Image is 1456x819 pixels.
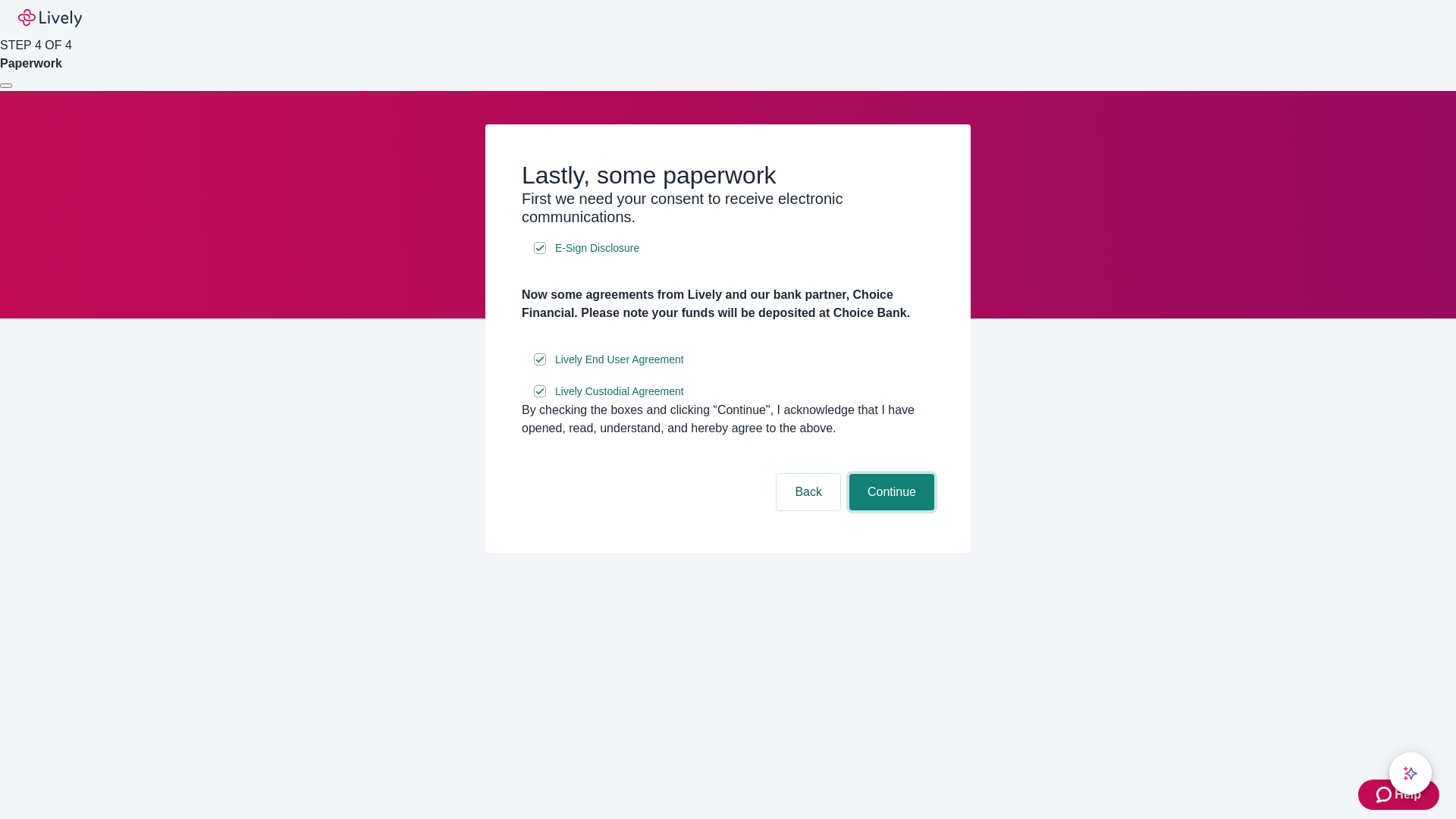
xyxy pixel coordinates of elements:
[522,286,934,322] h4: Now some agreements from Lively and our bank partner, Choice Financial. Please note your funds wi...
[18,9,82,27] img: Lively
[1389,752,1432,795] button: chat
[1358,780,1439,810] button: Zendesk support iconHelp
[849,474,934,510] button: Continue
[1395,786,1421,804] span: Help
[555,384,684,400] span: Lively Custodial Agreement
[552,350,687,369] a: e-sign disclosure document
[552,239,642,258] a: e-sign disclosure document
[555,352,684,368] span: Lively End User Agreement
[552,382,687,401] a: e-sign disclosure document
[777,474,840,510] button: Back
[522,401,934,438] div: By checking the boxes and clicking “Continue", I acknowledge that I have opened, read, understand...
[522,161,934,190] h2: Lastly, some paperwork
[1376,786,1395,804] svg: Zendesk support icon
[555,240,639,256] span: E-Sign Disclosure
[1403,766,1418,781] svg: Lively AI Assistant
[522,190,934,226] h3: First we need your consent to receive electronic communications.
